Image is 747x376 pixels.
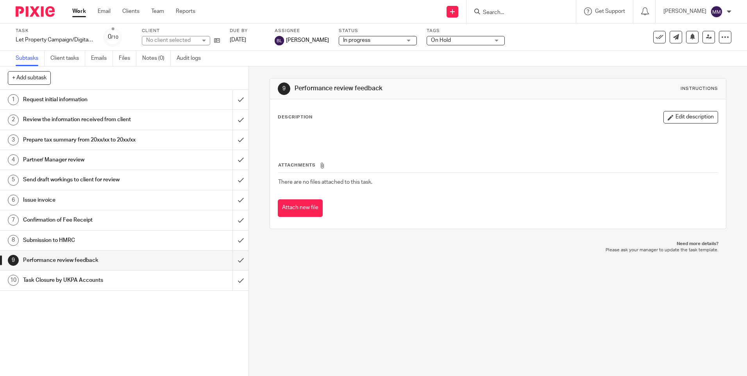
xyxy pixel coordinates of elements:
div: 6 [8,195,19,206]
h1: Confirmation of Fee Receipt [23,214,157,226]
h1: Issue invoice [23,194,157,206]
div: 1 [8,94,19,105]
img: Barsha Luitel [275,36,284,45]
span: [DATE] [230,37,246,43]
p: Description [278,114,313,120]
span: Attachments [278,163,316,167]
label: Due by [230,28,265,34]
span: In progress [343,38,370,43]
div: 10 [8,275,19,286]
a: Reassign task [702,31,715,43]
button: Attach new file [278,199,323,217]
a: Audit logs [177,51,207,66]
h1: Send draft workings to client for review [23,174,157,186]
a: Clients [122,7,139,15]
p: [PERSON_NAME] [663,7,706,15]
label: Task [16,28,94,34]
div: Instructions [681,86,718,92]
img: Pixie [16,6,55,17]
div: 9 [8,255,19,266]
div: Mark as done [232,110,248,129]
div: Let Property Campaign/Digital Tax Disclosure [16,36,94,44]
div: 2 [8,115,19,125]
label: Status [339,28,417,34]
h1: Submission to HMRC [23,235,157,246]
input: Search [482,9,552,16]
span: There are no files attached to this task. [278,179,372,185]
div: Mark as done [232,270,248,290]
div: 3 [8,134,19,145]
a: Team [151,7,164,15]
a: Send new email to Reinaldo Antonio Kasprik Vidal [670,31,682,43]
p: Please ask your manager to update the task template. [277,247,718,253]
a: Notes (0) [142,51,171,66]
small: /10 [111,35,118,39]
button: + Add subtask [8,71,51,84]
img: svg%3E [710,5,723,18]
button: Snooze task [686,31,699,43]
h1: Review the information received from client [23,114,157,125]
i: Open client page [214,38,220,43]
h1: Partner/ Manager review [23,154,157,166]
div: 5 [8,175,19,186]
div: 0 [108,32,118,41]
h1: Request initial information [23,94,157,106]
a: Files [119,51,136,66]
div: Mark as done [232,190,248,210]
div: Mark as done [232,231,248,250]
a: Reports [176,7,195,15]
span: On Hold [431,38,451,43]
div: No client selected [146,36,197,44]
a: Client tasks [50,51,85,66]
div: 9 [278,82,290,95]
div: Mark as done [232,170,248,190]
a: Subtasks [16,51,45,66]
a: Work [72,7,86,15]
div: Mark as done [232,130,248,150]
label: Tags [427,28,505,34]
div: 7 [8,215,19,226]
a: Emails [91,51,113,66]
button: Edit description [663,111,718,124]
div: Mark as done [232,210,248,230]
a: Email [98,7,111,15]
p: Need more details? [277,241,718,247]
div: 4 [8,154,19,165]
span: Get Support [595,9,625,14]
span: [PERSON_NAME] [286,36,329,44]
h1: Task Closure by UKPA Accounts [23,274,157,286]
div: 8 [8,235,19,246]
div: Mark as done [232,251,248,270]
h1: Performance review feedback [295,84,515,93]
div: Mark as done [232,90,248,109]
label: Client [142,28,220,34]
h1: Prepare tax summary from 20xx/xx to 20xx/xx [23,134,157,146]
div: Mark as done [232,150,248,170]
label: Assignee [275,28,329,34]
h1: Performance review feedback [23,254,157,266]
